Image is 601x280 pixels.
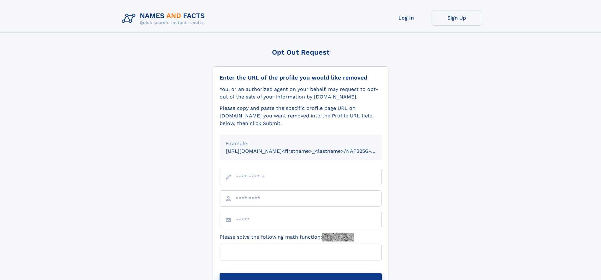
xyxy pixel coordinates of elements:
[220,104,382,127] div: Please copy and paste the specific profile page URL on [DOMAIN_NAME] you want removed into the Pr...
[226,148,394,154] small: [URL][DOMAIN_NAME]<firstname>_<lastname>/NAF325G-xxxxxxxx
[119,10,210,27] img: Logo Names and Facts
[432,10,482,26] a: Sign Up
[220,74,382,81] div: Enter the URL of the profile you would like removed
[226,140,375,147] div: Example:
[381,10,432,26] a: Log In
[213,48,388,56] div: Opt Out Request
[220,86,382,101] div: You, or an authorized agent on your behalf, may request to opt-out of the sale of your informatio...
[220,233,354,241] label: Please solve the following math function:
